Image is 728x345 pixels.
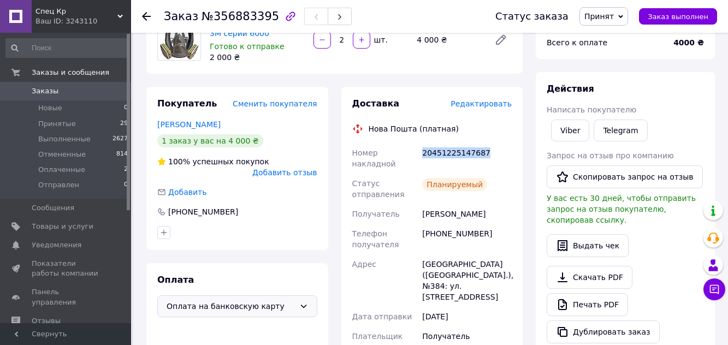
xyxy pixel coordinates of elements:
[32,86,58,96] span: Заказы
[113,134,128,144] span: 2627
[420,224,514,254] div: [PHONE_NUMBER]
[38,103,62,113] span: Новые
[157,275,194,285] span: Оплата
[352,148,396,168] span: Номер накладной
[210,52,305,63] div: 2 000 ₴
[157,134,263,147] div: 1 заказ у вас на 4 000 ₴
[35,16,131,26] div: Ваш ID: 3243110
[32,259,101,278] span: Показатели работы компании
[32,287,101,307] span: Панель управления
[116,150,128,159] span: 814
[451,99,512,108] span: Редактировать
[366,123,461,134] div: Нова Пошта (платная)
[352,229,399,249] span: Телефон получателя
[142,11,151,22] div: Вернуться назад
[124,180,128,190] span: 0
[352,332,403,341] span: Плательщик
[547,266,632,289] a: Скачать PDF
[167,300,295,312] span: Оплата на банковскую карту
[420,254,514,307] div: [GEOGRAPHIC_DATA] ([GEOGRAPHIC_DATA].), №384: ул. [STREET_ADDRESS]
[420,143,514,174] div: 20451225147687
[32,68,109,78] span: Заказы и сообщения
[32,203,74,213] span: Сообщения
[210,42,285,51] span: Готово к отправке
[352,179,405,199] span: Статус отправления
[210,18,295,38] a: Полнолицевая маска 3М серии 6000
[167,206,239,217] div: [PHONE_NUMBER]
[495,11,569,22] div: Статус заказа
[490,29,512,51] a: Редактировать
[547,105,636,114] span: Написать покупателю
[120,119,128,129] span: 29
[547,234,629,257] button: Выдать чек
[124,165,128,175] span: 2
[352,312,412,321] span: Дата отправки
[38,134,91,144] span: Выполненные
[703,278,725,300] button: Чат с покупателем
[157,120,221,129] a: [PERSON_NAME]
[38,150,86,159] span: Отмененные
[352,260,376,269] span: Адрес
[371,34,389,45] div: шт.
[5,38,129,58] input: Поиск
[202,10,279,23] span: №356883395
[584,12,614,21] span: Принят
[164,10,198,23] span: Заказ
[32,316,61,326] span: Отзывы
[420,204,514,224] div: [PERSON_NAME]
[38,180,79,190] span: Отправлен
[420,307,514,326] div: [DATE]
[412,32,486,47] div: 4 000 ₴
[252,168,317,177] span: Добавить отзыв
[38,119,76,129] span: Принятые
[547,84,594,94] span: Действия
[168,188,206,197] span: Добавить
[168,157,190,166] span: 100%
[157,156,269,167] div: успешных покупок
[352,98,400,109] span: Доставка
[124,103,128,113] span: 0
[547,38,607,47] span: Всего к оплате
[547,194,696,224] span: У вас есть 30 дней, чтобы отправить запрос на отзыв покупателю, скопировав ссылку.
[352,210,400,218] span: Получатель
[233,99,317,108] span: Сменить покупателя
[594,120,647,141] a: Telegram
[157,98,217,109] span: Покупатель
[551,120,589,141] a: Viber
[547,151,674,160] span: Запрос на отзыв про компанию
[648,13,708,21] span: Заказ выполнен
[32,222,93,231] span: Товары и услуги
[38,165,85,175] span: Оплаченные
[159,17,199,60] img: Полнолицевая маска 3М серии 6000
[673,38,704,47] b: 4000 ₴
[32,240,81,250] span: Уведомления
[35,7,117,16] span: Спец Кр
[422,178,487,191] div: Планируемый
[547,320,660,343] button: Дублировать заказ
[547,165,703,188] button: Скопировать запрос на отзыв
[547,293,628,316] a: Печать PDF
[639,8,717,25] button: Заказ выполнен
